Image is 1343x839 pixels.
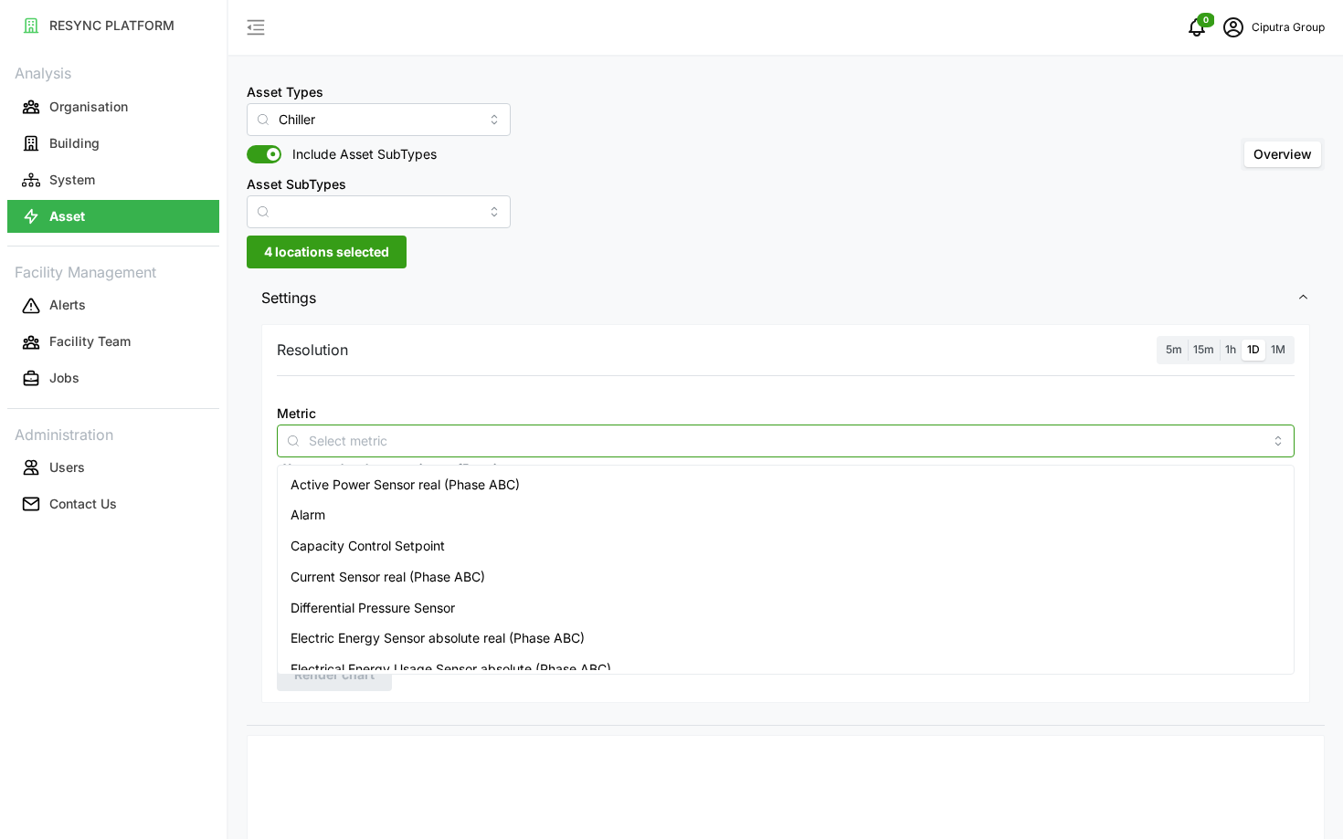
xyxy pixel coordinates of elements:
button: schedule [1215,9,1252,46]
p: Jobs [49,369,79,387]
button: Settings [247,276,1325,320]
p: Analysis [7,58,219,85]
span: Differential Pressure Sensor [291,598,455,618]
button: Users [7,451,219,484]
span: Include Asset SubTypes [281,145,437,163]
button: 4 locations selected [247,236,407,268]
span: 1M [1271,342,1285,356]
button: Asset [7,200,219,233]
button: RESYNC PLATFORM [7,9,219,42]
p: RESYNC PLATFORM [49,16,174,35]
label: Metric [277,404,316,424]
p: Resolution [277,339,348,362]
p: Facility Management [7,257,219,284]
input: Select metric [309,430,1263,450]
p: Facility Team [49,332,131,351]
p: Asset [49,207,85,225]
span: Alarm [291,505,325,525]
label: Asset Types [247,82,323,102]
button: Contact Us [7,488,219,520]
a: Building [7,125,219,162]
a: RESYNC PLATFORM [7,7,219,44]
button: Building [7,127,219,160]
span: Settings [261,276,1296,320]
p: Ciputra Group [1252,19,1325,37]
a: Jobs [7,361,219,397]
span: Electrical Energy Usage Sensor absolute (Phase ABC) [291,659,611,679]
span: 1D [1247,342,1260,356]
a: Organisation [7,89,219,125]
p: Alerts [49,296,86,314]
p: Organisation [49,98,128,116]
button: Alerts [7,289,219,322]
p: Administration [7,420,219,446]
a: System [7,162,219,198]
button: System [7,163,219,196]
span: Active Power Sensor real (Phase ABC) [291,475,520,495]
span: 5m [1166,342,1182,356]
a: Asset [7,198,219,235]
button: notifications [1179,9,1215,46]
label: Asset SubTypes [247,174,346,194]
button: Organisation [7,90,219,123]
button: Render chart [277,658,392,691]
p: *You can only select a maximum of 5 metrics [277,461,1295,477]
span: Electric Energy Sensor absolute real (Phase ABC) [291,628,585,648]
p: System [49,171,95,189]
a: Users [7,449,219,486]
p: Users [49,458,85,477]
span: Current Sensor real (Phase ABC) [291,567,485,587]
span: Overview [1253,146,1312,162]
span: 4 locations selected [264,236,389,267]
a: Facility Team [7,324,219,361]
span: 0 [1203,14,1209,26]
a: Alerts [7,288,219,324]
span: Capacity Control Setpoint [291,536,445,556]
span: 1h [1225,342,1236,356]
button: Jobs [7,362,219,395]
p: Building [49,134,100,152]
p: Contact Us [49,495,117,513]
a: Contact Us [7,486,219,522]
div: Settings [247,320,1325,725]
span: 15m [1193,342,1214,356]
span: Render chart [294,659,375,690]
button: Facility Team [7,326,219,359]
